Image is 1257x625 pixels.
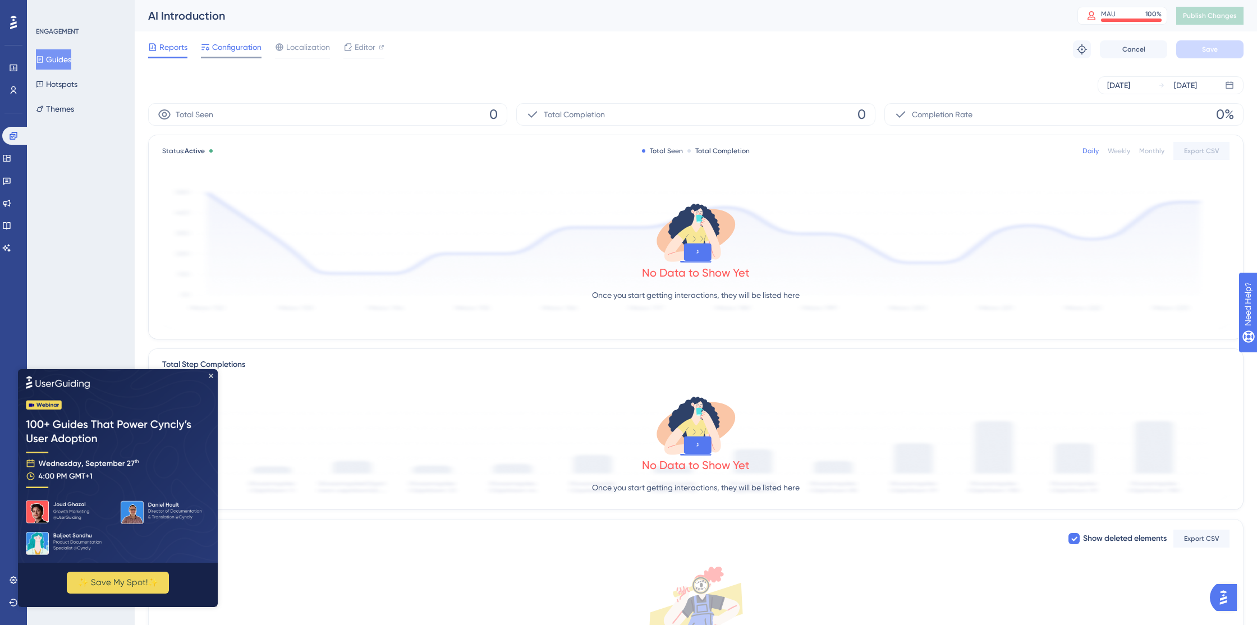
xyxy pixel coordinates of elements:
div: AI Introduction [148,8,1049,24]
div: Total Seen [642,146,683,155]
iframe: To enrich screen reader interactions, please activate Accessibility in Grammarly extension settings [18,369,218,607]
button: Themes [36,99,74,119]
button: Save [1176,40,1244,58]
div: MAU [1101,10,1116,19]
p: Once you start getting interactions, they will be listed here [592,481,800,494]
button: Hotspots [36,74,77,94]
div: 100 % [1145,10,1162,19]
span: Cancel [1122,45,1145,54]
button: Guides [36,49,71,70]
span: Status: [162,146,205,155]
p: Once you start getting interactions, they will be listed here [592,288,800,302]
div: ENGAGEMENT [36,27,79,36]
div: Total Completion [687,146,750,155]
span: 0% [1216,105,1234,123]
span: Active [185,147,205,155]
iframe: UserGuiding AI Assistant Launcher [1210,581,1244,614]
span: Completion Rate [912,108,972,121]
div: No Data to Show Yet [642,457,750,473]
span: Save [1202,45,1218,54]
span: 0 [489,105,498,123]
button: Publish Changes [1176,7,1244,25]
div: [DATE] [1107,79,1130,92]
div: Weekly [1108,146,1130,155]
span: Editor [355,40,375,54]
button: Export CSV [1173,142,1230,160]
div: No Data to Show Yet [642,265,750,281]
div: Total Step Completions [162,358,245,371]
span: Configuration [212,40,262,54]
span: Publish Changes [1183,11,1237,20]
span: Show deleted elements [1083,532,1167,545]
span: Export CSV [1184,146,1219,155]
span: 0 [857,105,866,123]
span: Export CSV [1184,534,1219,543]
span: Localization [286,40,330,54]
button: Cancel [1100,40,1167,58]
div: Monthly [1139,146,1164,155]
div: [DATE] [1174,79,1197,92]
span: Total Seen [176,108,213,121]
button: Export CSV [1173,530,1230,548]
span: Total Completion [544,108,605,121]
div: Daily [1082,146,1099,155]
span: Reports [159,40,187,54]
